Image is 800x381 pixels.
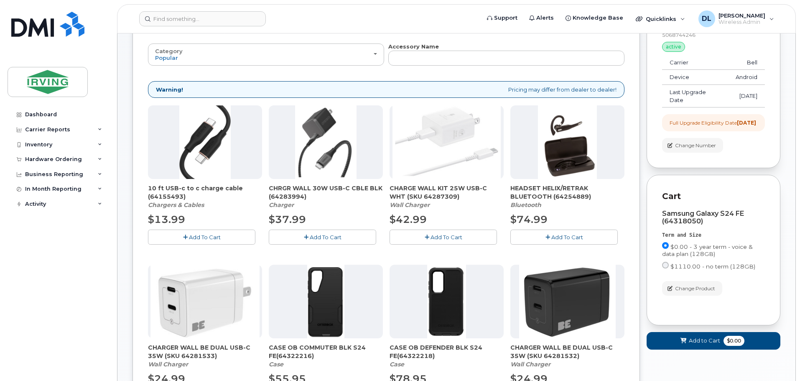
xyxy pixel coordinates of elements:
[392,105,501,179] img: CHARGE_WALL_KIT_25W_USB-C_WHT.png
[662,243,753,257] span: $0.00 - 3 year term - voice & data plan (128GB)
[139,11,266,26] input: Find something...
[148,201,204,209] em: Chargers & Cables
[693,10,780,27] div: Drew LeBlanc
[536,14,554,22] span: Alerts
[156,86,183,94] strong: Warning!
[148,343,262,368] div: CHARGER WALL BE DUAL USB-C 35W (SKU 64281533)
[662,210,765,225] div: Samsung Galaxy S24 FE (64318050)
[718,19,765,26] span: Wireless Admin
[510,343,624,368] div: CHARGER WALL BE DUAL USB-C 35W (SKU 64281532)
[269,343,383,368] div: CASE OB COMMUTER BLK S24 FE(64322216)
[662,70,728,85] td: Device
[155,48,183,54] span: Category
[148,343,262,360] span: CHARGER WALL BE DUAL USB-C 35W (SKU 64281533)
[560,10,629,26] a: Knowledge Base
[675,142,716,149] span: Change Number
[148,81,624,98] div: Pricing may differ from dealer to dealer!
[510,184,624,201] span: HEADSET HELIX/RETRAK BLUETOOTH (64254889)
[179,105,231,179] img: ACCUS210715h8yE8.jpg
[662,42,685,52] div: active
[510,230,618,244] button: Add To Cart
[390,184,504,201] span: CHARGE WALL KIT 25W USB-C WHT (SKU 64287309)
[310,234,341,240] span: Add To Cart
[630,10,691,27] div: Quicklinks
[307,265,344,338] img: s24_FE_ob_com.png
[662,232,765,239] div: Term and Size
[670,263,755,270] span: $1110.00 - no term (128GB)
[269,184,383,201] span: CHRGR WALL 30W USB-C CBLE BLK (64283994)
[390,343,504,360] span: CASE OB DEFENDER BLK S24 FE(64322218)
[737,120,756,126] strong: [DATE]
[388,43,439,50] strong: Accessory Name
[662,242,669,249] input: $0.00 - 3 year term - voice & data plan (128GB)
[390,343,504,368] div: CASE OB DEFENDER BLK S24 FE(64322218)
[510,361,550,368] em: Wall Charger
[662,262,669,268] input: $1110.00 - no term (128GB)
[431,234,462,240] span: Add To Cart
[662,85,728,107] td: Last Upgrade Date
[269,201,294,209] em: Charger
[724,336,744,346] span: $0.00
[155,54,178,61] span: Popular
[670,119,756,126] div: Full Upgrade Eligibility Date
[662,31,765,38] div: 5068744246
[148,184,262,209] div: 10 ft USB-c to c charge cable (64155493)
[510,213,548,225] span: $74.99
[189,234,221,240] span: Add To Cart
[269,213,306,225] span: $37.99
[148,184,262,201] span: 10 ft USB-c to c charge cable (64155493)
[150,265,260,338] img: BE.png
[675,285,715,292] span: Change Product
[390,201,430,209] em: Wall Charger
[551,234,583,240] span: Add To Cart
[538,105,597,179] img: download.png
[662,138,723,153] button: Change Number
[148,43,384,65] button: Category Popular
[523,10,560,26] a: Alerts
[689,337,720,345] span: Add to Cart
[573,14,623,22] span: Knowledge Base
[646,15,676,22] span: Quicklinks
[728,70,765,85] td: Android
[662,55,728,70] td: Carrier
[494,14,517,22] span: Support
[510,184,624,209] div: HEADSET HELIX/RETRAK BLUETOOTH (64254889)
[295,105,356,179] img: chrgr_wall_30w_-_blk.png
[269,361,283,368] em: Case
[148,213,185,225] span: $13.99
[728,85,765,107] td: [DATE]
[148,230,255,244] button: Add To Cart
[519,265,616,338] img: CHARGER_WALL_BE_DUAL_USB-C_35W.png
[390,184,504,209] div: CHARGE WALL KIT 25W USB-C WHT (SKU 64287309)
[718,12,765,19] span: [PERSON_NAME]
[148,361,188,368] em: Wall Charger
[647,332,780,349] button: Add to Cart $0.00
[662,281,722,296] button: Change Product
[510,343,624,360] span: CHARGER WALL BE DUAL USB-C 35W (SKU 64281532)
[662,190,765,202] p: Cart
[269,343,383,360] span: CASE OB COMMUTER BLK S24 FE(64322216)
[269,184,383,209] div: CHRGR WALL 30W USB-C CBLE BLK (64283994)
[510,201,541,209] em: Bluetooth
[728,55,765,70] td: Bell
[481,10,523,26] a: Support
[427,265,466,338] img: s24_fe_ob_Def.png
[390,361,404,368] em: Case
[702,14,711,24] span: DL
[269,230,376,244] button: Add To Cart
[390,230,497,244] button: Add To Cart
[390,213,427,225] span: $42.99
